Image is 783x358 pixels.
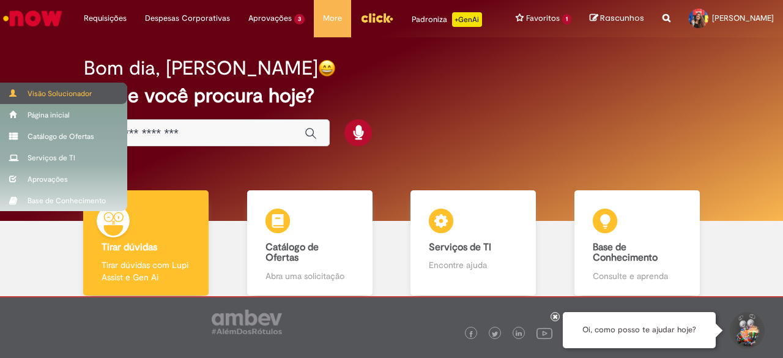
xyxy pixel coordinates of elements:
span: Requisições [84,12,127,24]
img: logo_footer_ambev_rotulo_gray.png [212,310,282,334]
p: Consulte e aprenda [593,270,681,282]
span: [PERSON_NAME] [712,13,774,23]
img: logo_footer_linkedin.png [516,330,522,338]
a: Tirar dúvidas Tirar dúvidas com Lupi Assist e Gen Ai [64,190,228,296]
div: Padroniza [412,12,482,27]
span: 3 [294,14,305,24]
a: Base de Conhecimento Consulte e aprenda [555,190,719,296]
h2: O que você procura hoje? [84,85,699,106]
button: Iniciar Conversa de Suporte [728,312,765,349]
img: click_logo_yellow_360x200.png [360,9,393,27]
img: logo_footer_facebook.png [468,331,474,337]
span: Aprovações [248,12,292,24]
b: Tirar dúvidas [102,241,157,253]
a: Catálogo de Ofertas Abra uma solicitação [228,190,392,296]
b: Catálogo de Ofertas [265,241,319,264]
a: Serviços de TI Encontre ajuda [391,190,555,296]
div: Oi, como posso te ajudar hoje? [563,312,716,348]
a: Rascunhos [590,13,644,24]
span: Rascunhos [600,12,644,24]
img: ServiceNow [1,6,64,31]
span: 1 [562,14,571,24]
h2: Bom dia, [PERSON_NAME] [84,58,318,79]
span: Despesas Corporativas [145,12,230,24]
span: Favoritos [526,12,560,24]
b: Serviços de TI [429,241,491,253]
p: +GenAi [452,12,482,27]
img: logo_footer_twitter.png [492,331,498,337]
p: Encontre ajuda [429,259,518,271]
p: Tirar dúvidas com Lupi Assist e Gen Ai [102,259,190,283]
img: logo_footer_youtube.png [536,325,552,341]
img: happy-face.png [318,59,336,77]
b: Base de Conhecimento [593,241,658,264]
p: Abra uma solicitação [265,270,354,282]
span: More [323,12,342,24]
